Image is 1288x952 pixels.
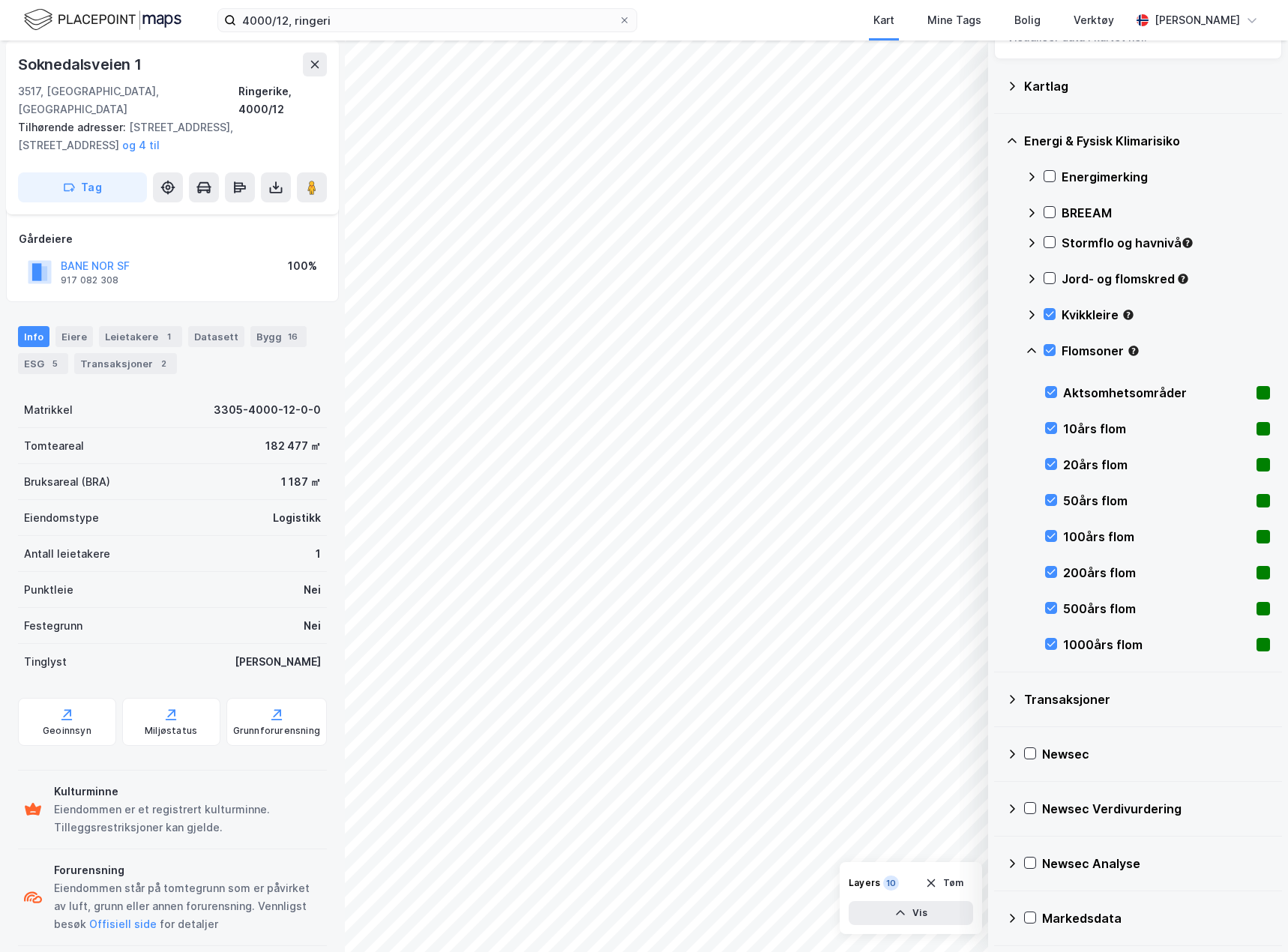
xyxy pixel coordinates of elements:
[1155,11,1240,29] div: [PERSON_NAME]
[1063,528,1251,546] div: 100års flom
[24,581,73,599] div: Punktleie
[235,653,321,671] div: [PERSON_NAME]
[1063,600,1251,618] div: 500års flom
[99,326,182,347] div: Leietakere
[18,52,145,76] div: Soknedalsveien 1
[24,653,67,671] div: Tinglyst
[1074,11,1114,29] div: Verktøy
[233,725,320,737] div: Grunnforurensning
[1042,800,1270,818] div: Newsec Verdivurdering
[849,877,880,889] div: Layers
[1063,456,1251,474] div: 20års flom
[1176,272,1190,286] div: Tooltip anchor
[24,401,73,419] div: Matrikkel
[188,326,244,347] div: Datasett
[1024,132,1270,150] div: Energi & Fysisk Klimarisiko
[55,326,93,347] div: Eiere
[1062,270,1270,288] div: Jord- og flomskred
[214,401,321,419] div: 3305-4000-12-0-0
[915,871,973,895] button: Tøm
[927,11,981,29] div: Mine Tags
[24,509,99,527] div: Eiendomstype
[265,437,321,455] div: 182 477 ㎡
[1063,384,1251,402] div: Aktsomhetsområder
[156,356,171,371] div: 2
[281,473,321,491] div: 1 187 ㎡
[304,581,321,599] div: Nei
[1024,690,1270,708] div: Transaksjoner
[24,437,84,455] div: Tomteareal
[1062,342,1270,360] div: Flomsoner
[18,326,49,347] div: Info
[24,7,181,33] img: logo.f888ab2527a4732fd821a326f86c7f29.svg
[1127,344,1140,358] div: Tooltip anchor
[1181,236,1194,250] div: Tooltip anchor
[43,725,91,737] div: Geoinnsyn
[74,353,177,374] div: Transaksjoner
[1042,909,1270,927] div: Markedsdata
[47,356,62,371] div: 5
[18,82,238,118] div: 3517, [GEOGRAPHIC_DATA], [GEOGRAPHIC_DATA]
[18,118,315,154] div: [STREET_ADDRESS], [STREET_ADDRESS]
[1122,308,1135,322] div: Tooltip anchor
[285,329,301,344] div: 16
[273,509,321,527] div: Logistikk
[54,783,321,801] div: Kulturminne
[849,901,973,925] button: Vis
[54,801,321,837] div: Eiendommen er et registrert kulturminne. Tilleggsrestriksjoner kan gjelde.
[1042,745,1270,763] div: Newsec
[161,329,176,344] div: 1
[883,876,899,891] div: 10
[1063,492,1251,510] div: 50års flom
[61,274,118,286] div: 917 082 308
[24,545,110,563] div: Antall leietakere
[1062,306,1270,324] div: Kvikkleire
[288,257,317,275] div: 100%
[238,82,327,118] div: Ringerike, 4000/12
[236,9,619,31] input: Søk på adresse, matrikkel, gårdeiere, leietakere eller personer
[1024,77,1270,95] div: Kartlag
[145,725,197,737] div: Miljøstatus
[1062,234,1270,252] div: Stormflo og havnivå
[1062,168,1270,186] div: Energimerking
[316,545,321,563] div: 1
[873,11,894,29] div: Kart
[54,879,321,933] div: Eiendommen står på tomtegrunn som er påvirket av luft, grunn eller annen forurensning. Vennligst ...
[24,617,82,635] div: Festegrunn
[1042,855,1270,873] div: Newsec Analyse
[1213,880,1288,952] iframe: Chat Widget
[18,121,129,133] span: Tilhørende adresser:
[19,230,326,248] div: Gårdeiere
[250,326,307,347] div: Bygg
[24,473,110,491] div: Bruksareal (BRA)
[304,617,321,635] div: Nei
[1063,420,1251,438] div: 10års flom
[1063,564,1251,582] div: 200års flom
[1063,636,1251,654] div: 1000års flom
[54,861,321,879] div: Forurensning
[18,353,68,374] div: ESG
[1014,11,1041,29] div: Bolig
[1062,204,1270,222] div: BREEAM
[18,172,147,202] button: Tag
